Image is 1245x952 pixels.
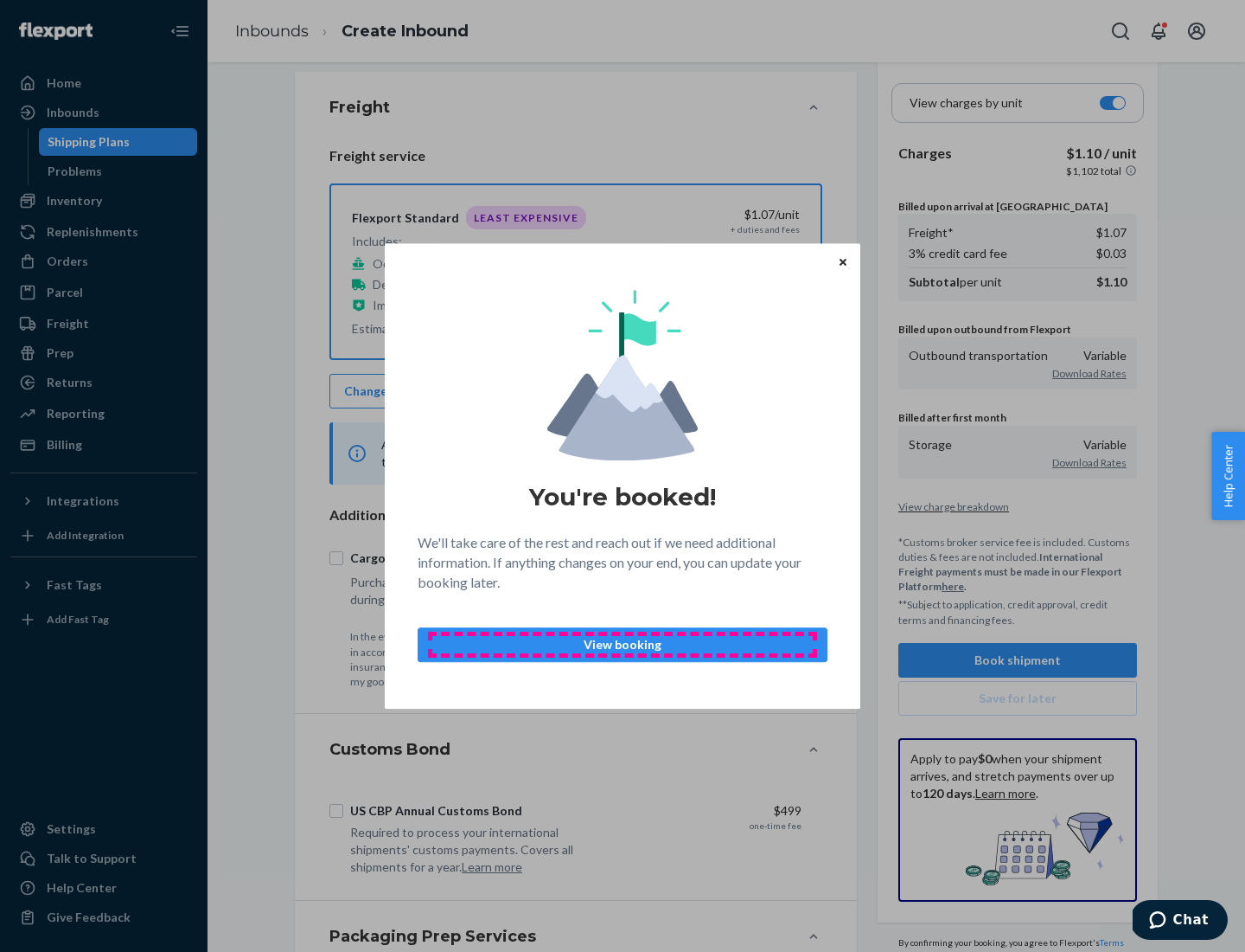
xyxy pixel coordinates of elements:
img: svg+xml,%3Csvg%20viewBox%3D%220%200%20174%20197%22%20fill%3D%22none%22%20xmlns%3D%22http%3A%2F%2F... [547,290,698,460]
button: Close [834,252,852,271]
button: View booking [418,627,827,662]
h1: You're booked! [529,481,716,512]
span: Chat [41,12,76,28]
p: We'll take care of the rest and reach out if we need additional information. If anything changes ... [418,533,827,593]
p: View booking [432,636,813,653]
